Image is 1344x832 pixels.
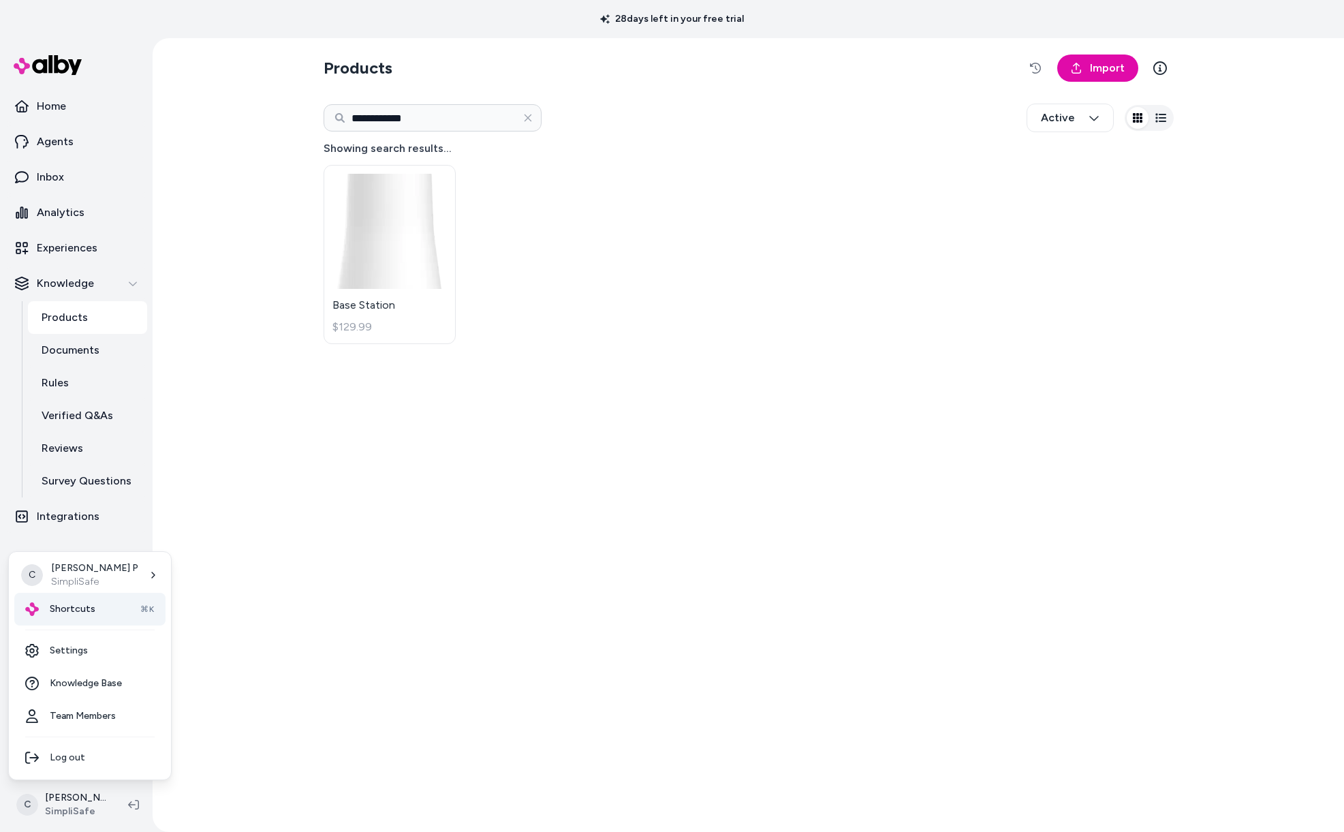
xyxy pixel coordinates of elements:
a: Team Members [14,700,166,733]
p: [PERSON_NAME] P [51,561,138,575]
p: SimpliSafe [51,575,138,589]
span: C [21,564,43,586]
img: alby Logo [25,602,39,616]
span: Knowledge Base [50,677,122,690]
span: Shortcuts [50,602,95,616]
span: ⌘K [140,604,155,615]
a: Settings [14,634,166,667]
div: Log out [14,741,166,774]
